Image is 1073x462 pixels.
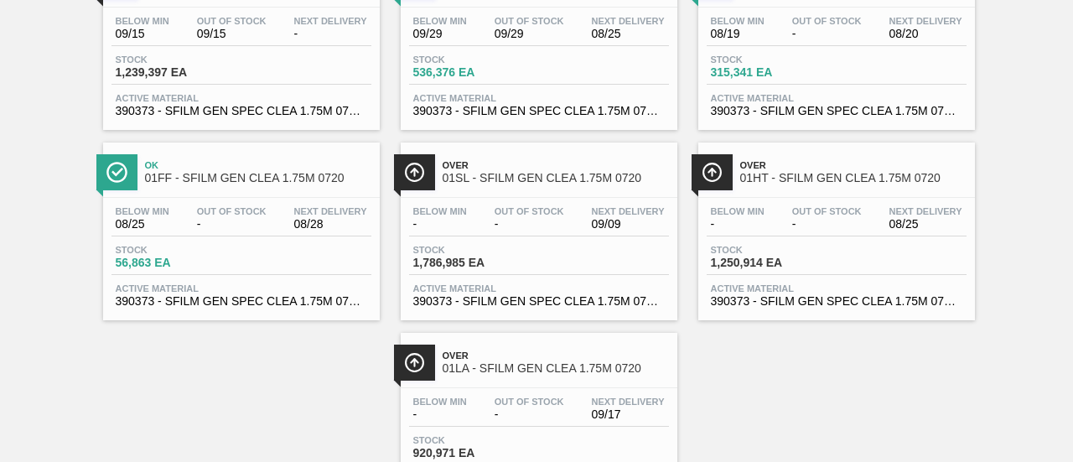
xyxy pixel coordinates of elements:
[388,130,686,320] a: ÍconeOver01SL - SFILM GEN CLEA 1.75M 0720Below Min-Out Of Stock-Next Delivery09/09Stock1,786,985 ...
[116,295,367,308] span: 390373 - SFILM GEN SPEC CLEA 1.75M 0720 267 ABIST
[592,218,665,231] span: 09/09
[889,16,962,26] span: Next Delivery
[145,160,371,170] span: Ok
[443,350,669,361] span: Over
[740,160,967,170] span: Over
[116,257,233,269] span: 56,863 EA
[116,105,367,117] span: 390373 - SFILM GEN SPEC CLEA 1.75M 0720 267 ABIST
[294,218,367,231] span: 08/28
[91,130,388,320] a: ÍconeOk01FF - SFILM GEN CLEA 1.75M 0720Below Min08/25Out Of Stock-Next Delivery08/28Stock56,863 E...
[711,295,962,308] span: 390373 - SFILM GEN SPEC CLEA 1.75M 0720 267 ABIST
[702,162,723,183] img: Ícone
[116,55,233,65] span: Stock
[443,160,669,170] span: Over
[294,16,367,26] span: Next Delivery
[443,172,669,184] span: 01SL - SFILM GEN CLEA 1.75M 0720
[413,397,467,407] span: Below Min
[116,206,169,216] span: Below Min
[592,16,665,26] span: Next Delivery
[413,408,467,421] span: -
[592,408,665,421] span: 09/17
[197,218,267,231] span: -
[116,283,367,293] span: Active Material
[792,16,862,26] span: Out Of Stock
[413,93,665,103] span: Active Material
[711,16,765,26] span: Below Min
[711,218,765,231] span: -
[413,206,467,216] span: Below Min
[889,28,962,40] span: 08/20
[404,162,425,183] img: Ícone
[711,28,765,40] span: 08/19
[116,218,169,231] span: 08/25
[711,93,962,103] span: Active Material
[792,218,862,231] span: -
[495,28,564,40] span: 09/29
[116,245,233,255] span: Stock
[495,218,564,231] span: -
[413,55,531,65] span: Stock
[592,206,665,216] span: Next Delivery
[711,55,828,65] span: Stock
[413,435,531,445] span: Stock
[711,283,962,293] span: Active Material
[145,172,371,184] span: 01FF - SFILM GEN CLEA 1.75M 0720
[495,397,564,407] span: Out Of Stock
[413,245,531,255] span: Stock
[116,93,367,103] span: Active Material
[889,218,962,231] span: 08/25
[294,28,367,40] span: -
[686,130,983,320] a: ÍconeOver01HT - SFILM GEN CLEA 1.75M 0720Below Min-Out Of Stock-Next Delivery08/25Stock1,250,914 ...
[413,218,467,231] span: -
[413,66,531,79] span: 536,376 EA
[740,172,967,184] span: 01HT - SFILM GEN CLEA 1.75M 0720
[711,105,962,117] span: 390373 - SFILM GEN SPEC CLEA 1.75M 0720 267 ABIST
[116,16,169,26] span: Below Min
[413,16,467,26] span: Below Min
[792,206,862,216] span: Out Of Stock
[495,408,564,421] span: -
[413,447,531,459] span: 920,971 EA
[413,105,665,117] span: 390373 - SFILM GEN SPEC CLEA 1.75M 0720 267 ABIST
[106,162,127,183] img: Ícone
[711,245,828,255] span: Stock
[404,352,425,373] img: Ícone
[711,66,828,79] span: 315,341 EA
[413,257,531,269] span: 1,786,985 EA
[711,257,828,269] span: 1,250,914 EA
[413,295,665,308] span: 390373 - SFILM GEN SPEC CLEA 1.75M 0720 267 ABIST
[116,28,169,40] span: 09/15
[197,16,267,26] span: Out Of Stock
[413,283,665,293] span: Active Material
[197,28,267,40] span: 09/15
[592,397,665,407] span: Next Delivery
[711,206,765,216] span: Below Min
[413,28,467,40] span: 09/29
[197,206,267,216] span: Out Of Stock
[443,362,669,375] span: 01LA - SFILM GEN CLEA 1.75M 0720
[889,206,962,216] span: Next Delivery
[495,16,564,26] span: Out Of Stock
[116,66,233,79] span: 1,239,397 EA
[294,206,367,216] span: Next Delivery
[495,206,564,216] span: Out Of Stock
[792,28,862,40] span: -
[592,28,665,40] span: 08/25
